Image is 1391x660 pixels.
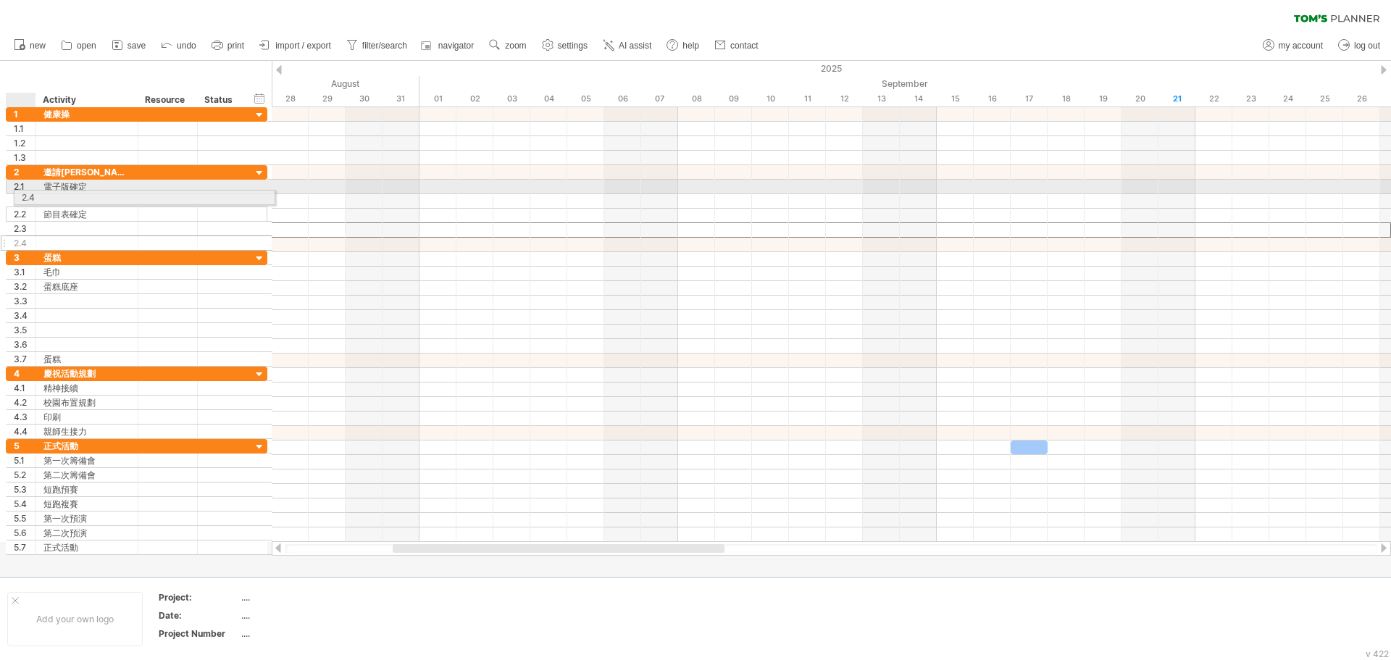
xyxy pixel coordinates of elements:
[14,136,35,150] div: 1.2
[309,91,346,106] div: Friday, 29 August 2025
[558,41,588,51] span: settings
[275,41,331,51] span: import / export
[599,36,656,55] a: AI assist
[1334,36,1384,55] a: log out
[241,591,363,603] div: ....
[43,497,130,511] div: 短跑複賽
[14,107,35,121] div: 1
[1259,36,1327,55] a: my account
[346,91,383,106] div: Saturday, 30 August 2025
[14,309,35,322] div: 3.4
[14,381,35,395] div: 4.1
[789,91,826,106] div: Thursday, 11 September 2025
[14,122,35,135] div: 1.1
[485,36,530,55] a: zoom
[241,627,363,640] div: ....
[43,107,130,121] div: 健康操
[43,180,130,193] div: 電子版確定
[1232,91,1269,106] div: Tuesday, 23 September 2025
[456,91,493,106] div: Tuesday, 2 September 2025
[1048,91,1085,106] div: Thursday, 18 September 2025
[752,91,789,106] div: Wednesday, 10 September 2025
[14,207,35,221] div: 2.2
[14,526,35,540] div: 5.6
[208,36,248,55] a: print
[1306,91,1343,106] div: Thursday, 25 September 2025
[14,251,35,264] div: 3
[863,91,900,106] div: Saturday, 13 September 2025
[159,609,238,622] div: Date:
[43,265,130,279] div: 毛巾
[14,280,35,293] div: 3.2
[145,93,189,107] div: Resource
[43,352,130,366] div: 蛋糕
[14,338,35,351] div: 3.6
[43,367,130,380] div: 慶祝活動規劃
[159,627,238,640] div: Project Number
[14,454,35,467] div: 5.1
[159,591,238,603] div: Project:
[43,511,130,525] div: 第一次預演
[530,91,567,106] div: Thursday, 4 September 2025
[14,540,35,554] div: 5.7
[43,165,130,179] div: 邀請[PERSON_NAME]
[619,41,651,51] span: AI assist
[641,91,678,106] div: Sunday, 7 September 2025
[14,367,35,380] div: 4
[43,540,130,554] div: 正式活動
[128,41,146,51] span: save
[343,36,412,55] a: filter/search
[10,36,50,55] a: new
[14,352,35,366] div: 3.7
[1195,91,1232,106] div: Monday, 22 September 2025
[14,151,35,164] div: 1.3
[14,180,35,193] div: 2.1
[826,91,863,106] div: Friday, 12 September 2025
[43,439,130,453] div: 正式活動
[30,41,46,51] span: new
[43,410,130,424] div: 印刷
[177,41,196,51] span: undo
[730,41,759,51] span: contact
[77,41,96,51] span: open
[1085,91,1121,106] div: Friday, 19 September 2025
[43,396,130,409] div: 校園布置規劃
[241,609,363,622] div: ....
[900,91,937,106] div: Sunday, 14 September 2025
[362,41,407,51] span: filter/search
[108,36,150,55] a: save
[682,41,699,51] span: help
[14,410,35,424] div: 4.3
[1121,91,1158,106] div: Saturday, 20 September 2025
[7,592,143,646] div: Add your own logo
[538,36,592,55] a: settings
[43,93,130,107] div: Activity
[14,265,35,279] div: 3.1
[715,91,752,106] div: Tuesday, 9 September 2025
[14,323,35,337] div: 3.5
[678,91,715,106] div: Monday, 8 September 2025
[14,511,35,525] div: 5.5
[419,36,478,55] a: navigator
[1366,648,1389,659] div: v 422
[57,36,101,55] a: open
[14,165,35,179] div: 2
[14,483,35,496] div: 5.3
[1279,41,1323,51] span: my account
[43,251,130,264] div: 蛋糕
[227,41,244,51] span: print
[604,91,641,106] div: Saturday, 6 September 2025
[14,439,35,453] div: 5
[43,425,130,438] div: 親師生接力
[493,91,530,106] div: Wednesday, 3 September 2025
[43,468,130,482] div: 第二次籌備會
[43,454,130,467] div: 第一次籌備會
[711,36,763,55] a: contact
[1158,91,1195,106] div: Sunday, 21 September 2025
[43,207,130,221] div: 節目表確定
[663,36,703,55] a: help
[974,91,1011,106] div: Tuesday, 16 September 2025
[419,91,456,106] div: Monday, 1 September 2025
[256,36,335,55] a: import / export
[937,91,974,106] div: Monday, 15 September 2025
